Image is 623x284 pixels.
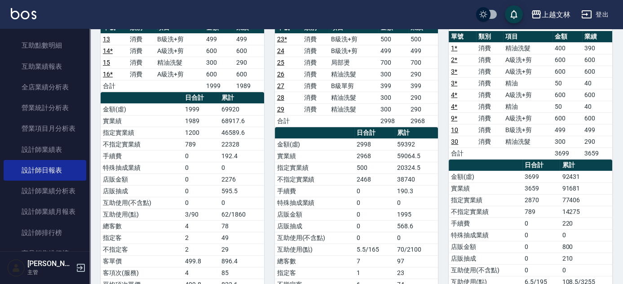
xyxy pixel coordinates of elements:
td: 特殊抽成業績 [449,229,522,241]
td: 2 [183,232,219,244]
td: 91681 [560,182,612,194]
td: 指定實業績 [449,194,522,206]
a: 30 [451,138,458,145]
td: B級洗+剪 [329,33,378,45]
h5: [PERSON_NAME] [27,259,73,268]
td: 總客數 [101,220,183,232]
td: 不指定實業績 [275,173,354,185]
td: 總客數 [275,255,354,267]
a: 29 [277,106,284,113]
td: A級洗+剪 [503,89,552,101]
a: 27 [277,82,284,89]
table: a dense table [449,31,612,160]
td: 70/2100 [395,244,438,255]
td: 499 [204,33,234,45]
td: 49 [219,232,264,244]
td: 600 [204,45,234,57]
td: 0 [522,217,560,229]
td: 500 [378,33,408,45]
td: 500 [408,33,438,45]
td: 消費 [302,45,329,57]
td: 0 [354,197,395,209]
td: 消費 [128,45,155,57]
td: 40 [582,101,612,112]
a: 全店業績分析表 [4,77,86,98]
td: 精油洗髮 [329,92,378,103]
td: 2870 [522,194,560,206]
td: 700 [408,57,438,68]
td: 3659 [582,147,612,159]
td: 消費 [302,103,329,115]
td: 14275 [560,206,612,217]
td: 0 [522,241,560,253]
a: 24 [277,47,284,54]
a: 營業項目月分析表 [4,118,86,139]
td: 0 [183,173,219,185]
td: 0 [183,185,219,197]
table: a dense table [101,22,264,92]
td: 59392 [395,138,438,150]
td: 客單價 [101,255,183,267]
td: 789 [183,138,219,150]
td: 手續費 [449,217,522,229]
td: 789 [522,206,560,217]
td: 50 [552,101,583,112]
a: 互助點數明細 [4,35,86,56]
th: 累計 [395,127,438,139]
td: 0 [395,232,438,244]
table: a dense table [275,22,438,127]
button: 登出 [578,6,612,23]
td: 消費 [128,57,155,68]
td: 0 [522,229,560,241]
td: 499 [234,33,264,45]
td: 0 [183,150,219,162]
td: 62/1860 [219,209,264,220]
td: 300 [378,92,408,103]
th: 金額 [552,31,583,43]
th: 項目 [503,31,552,43]
td: 手續費 [275,185,354,197]
a: 13 [103,35,110,43]
td: 局部燙 [329,57,378,68]
th: 日合計 [183,92,219,104]
td: 97 [395,255,438,267]
td: 92431 [560,171,612,182]
td: 消費 [476,77,503,89]
th: 累計 [560,160,612,171]
td: 0 [395,197,438,209]
td: 600 [552,112,583,124]
td: 600 [234,45,264,57]
td: A級洗+剪 [503,66,552,77]
td: 595.5 [219,185,264,197]
td: 合計 [101,80,128,92]
td: 指定實業績 [275,162,354,173]
td: B級洗+剪 [503,124,552,136]
td: 800 [560,241,612,253]
td: 290 [408,103,438,115]
td: A級洗+剪 [155,45,204,57]
td: 46589.6 [219,127,264,138]
td: 實業績 [449,182,522,194]
td: B級洗+剪 [155,33,204,45]
td: 客項次(服務) [101,267,183,279]
td: 3699 [522,171,560,182]
td: 合計 [449,147,476,159]
td: A級洗+剪 [503,112,552,124]
td: 300 [378,103,408,115]
td: 390 [582,42,612,54]
a: 互助業績報表 [4,56,86,77]
td: 0 [219,197,264,209]
td: 2998 [354,138,395,150]
td: 實業績 [101,115,183,127]
td: 消費 [476,136,503,147]
td: 5.5/165 [354,244,395,255]
td: 互助使用(點) [101,209,183,220]
button: save [505,5,523,23]
td: 290 [408,68,438,80]
td: 50 [552,77,583,89]
td: 消費 [302,80,329,92]
td: 210 [560,253,612,264]
th: 日合計 [522,160,560,171]
td: 290 [234,57,264,68]
td: 300 [204,57,234,68]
